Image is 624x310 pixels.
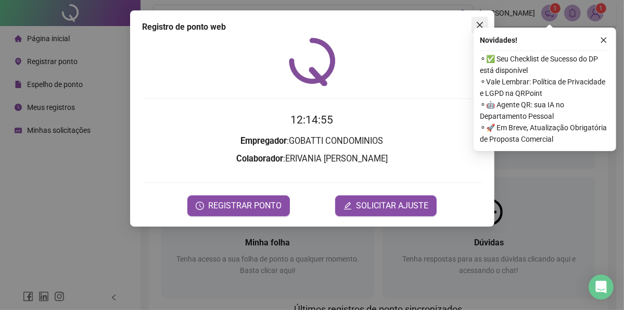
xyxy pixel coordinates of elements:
[236,154,283,164] strong: Colaborador
[208,200,282,212] span: REGISTRAR PONTO
[480,122,610,145] span: ⚬ 🚀 Em Breve, Atualização Obrigatória de Proposta Comercial
[291,114,334,126] time: 12:14:55
[356,200,428,212] span: SOLICITAR AJUSTE
[589,275,614,300] div: Open Intercom Messenger
[480,53,610,76] span: ⚬ ✅ Seu Checklist de Sucesso do DP está disponível
[476,21,484,29] span: close
[289,38,336,86] img: QRPoint
[472,17,488,33] button: Close
[480,99,610,122] span: ⚬ 🤖 Agente QR: sua IA no Departamento Pessoal
[196,202,204,210] span: clock-circle
[600,36,607,44] span: close
[143,21,482,33] div: Registro de ponto web
[343,202,352,210] span: edit
[241,136,287,146] strong: Empregador
[143,134,482,148] h3: : GOBATTI CONDOMINIOS
[143,152,482,166] h3: : ERIVANIA [PERSON_NAME]
[480,76,610,99] span: ⚬ Vale Lembrar: Política de Privacidade e LGPD na QRPoint
[335,195,437,216] button: editSOLICITAR AJUSTE
[187,195,290,216] button: REGISTRAR PONTO
[480,34,517,46] span: Novidades !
